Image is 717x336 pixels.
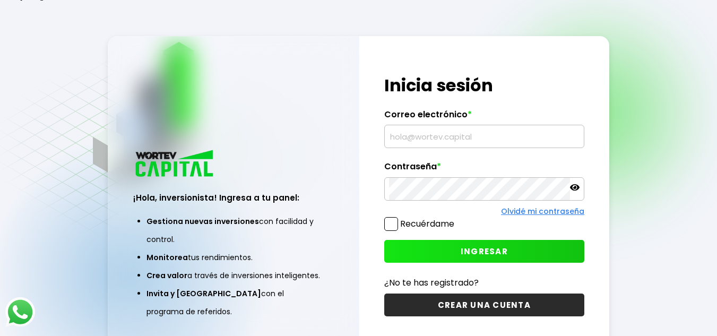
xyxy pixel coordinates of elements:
a: ¿No te has registrado?CREAR UNA CUENTA [384,276,584,316]
span: Invita y [GEOGRAPHIC_DATA] [146,288,261,299]
li: con el programa de referidos. [146,285,321,321]
label: Correo electrónico [384,109,584,125]
span: Crea valor [146,270,187,281]
span: Gestiona nuevas inversiones [146,216,259,227]
p: ¿No te has registrado? [384,276,584,289]
a: Olvidé mi contraseña [501,206,584,217]
label: Recuérdame [400,218,454,230]
img: logos_whatsapp-icon.242b2217.svg [5,297,35,327]
li: con facilidad y control. [146,212,321,248]
span: Monitorea [146,252,188,263]
button: INGRESAR [384,240,584,263]
li: a través de inversiones inteligentes. [146,266,321,285]
input: hola@wortev.capital [389,125,580,148]
img: logo_wortev_capital [133,149,217,180]
span: INGRESAR [461,246,508,257]
button: CREAR UNA CUENTA [384,294,584,316]
h3: ¡Hola, inversionista! Ingresa a tu panel: [133,192,334,204]
label: Contraseña [384,161,584,177]
li: tus rendimientos. [146,248,321,266]
h1: Inicia sesión [384,73,584,98]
